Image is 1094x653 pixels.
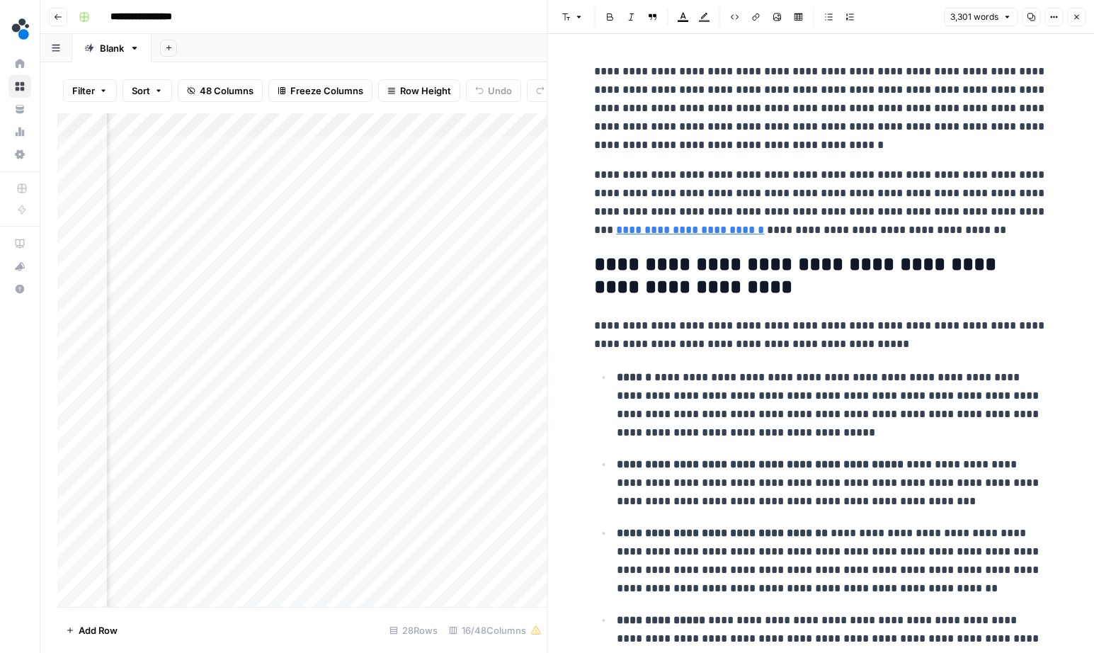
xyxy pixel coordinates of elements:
a: AirOps Academy [8,232,31,255]
span: Undo [488,84,512,98]
button: Sort [122,79,172,102]
div: What's new? [9,256,30,277]
button: Add Row [57,619,126,642]
a: Browse [8,75,31,98]
span: Filter [72,84,95,98]
a: Settings [8,143,31,166]
button: Filter [63,79,117,102]
div: 16/48 Columns [443,619,547,642]
button: What's new? [8,255,31,278]
a: Your Data [8,98,31,120]
button: Row Height [378,79,460,102]
span: Freeze Columns [290,84,363,98]
button: Undo [466,79,521,102]
span: 48 Columns [200,84,253,98]
span: 3,301 words [950,11,998,23]
a: Home [8,52,31,75]
img: spot.ai Logo [8,16,34,42]
button: Workspace: spot.ai [8,11,31,47]
button: Freeze Columns [268,79,372,102]
span: Sort [132,84,150,98]
span: Add Row [79,623,118,637]
button: 48 Columns [178,79,263,102]
span: Row Height [400,84,451,98]
a: Blank [72,34,152,62]
div: 28 Rows [384,619,443,642]
div: Blank [100,41,124,55]
a: Usage [8,120,31,143]
button: 3,301 words [944,8,1018,26]
button: Help + Support [8,278,31,300]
